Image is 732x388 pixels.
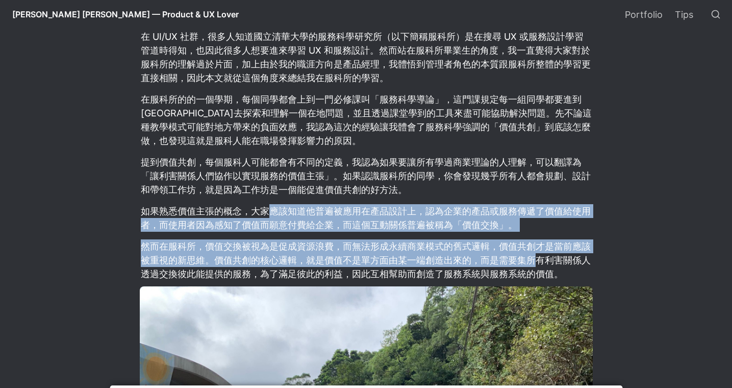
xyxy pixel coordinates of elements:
p: 在 UI/UX 社群，很多人知道國立清華大學的服務科學研究所（以下簡稱服科所）是在搜尋 UX 或服務設計學習管道時得知，也因此很多人想要進來學習 UX 和服務設計。然而站在服科所畢業生的角度，我... [140,28,593,86]
p: 如果熟悉價值主張的概念，大家應該知道他普遍被應用在產品設計上，認為企業的產品或服務傳遞了價值給使用者，而使用者因為感知了價值而願意付費給企業，而這個互動關係普遍被稱為「價值交換」。 [140,203,593,233]
p: 然而在服科所，價值交換被視為是促成資源浪費，而無法形成永續商業模式的舊式邏輯，價值共創才是當前應該被重視的新思維。價值共創的核心邏輯，就是價值不是單方面由某一端創造出來的，而是需要集所有利害關係... [140,238,593,282]
span: [PERSON_NAME] [PERSON_NAME] — Product & UX Lover [12,9,239,19]
p: 在服科所的的一個學期，每個同學都會上到一門必修課叫「服務科學導論」，這門課規定每一組同學都要進到[GEOGRAPHIC_DATA]去探索和理解一個在地問題，並且透過課堂學到的工具來盡可能協助解決... [140,91,593,149]
p: 提到價值共創，每個服科人可能都會有不同的定義，我認為如果要讓所有學過商業理論的人理解，可以翻譯為「讓利害關係人們協作以實現服務的價值主張」。如果認識服科所的同學，你會發現幾乎所有人都會規劃、設計... [140,154,593,198]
